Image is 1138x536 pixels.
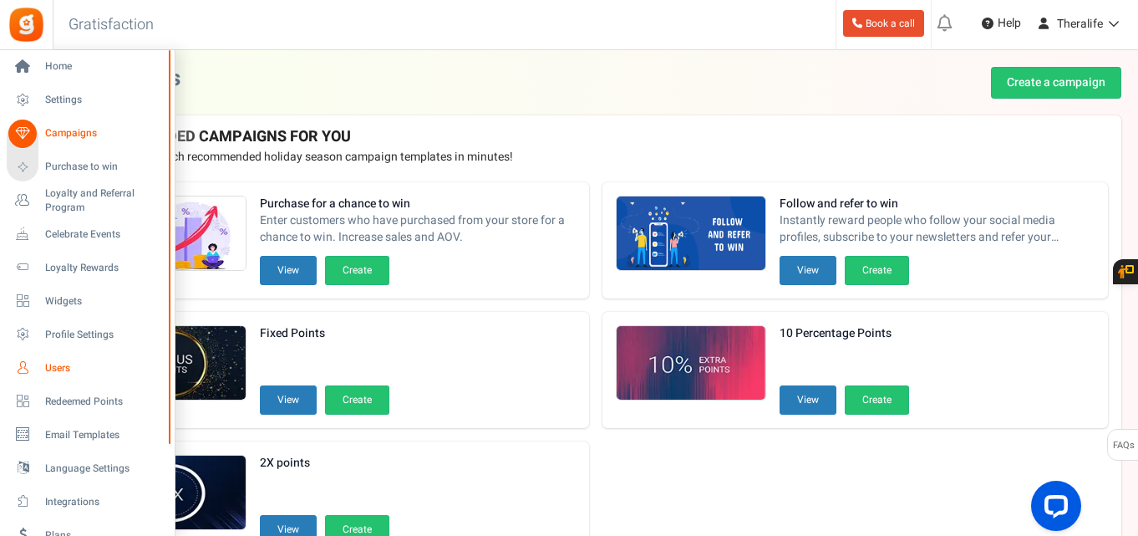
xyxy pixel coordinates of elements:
[45,126,162,140] span: Campaigns
[45,395,162,409] span: Redeemed Points
[83,129,1108,145] h4: RECOMMENDED CAMPAIGNS FOR YOU
[83,149,1108,166] p: Preview and launch recommended holiday season campaign templates in minutes!
[260,325,389,342] strong: Fixed Points
[7,354,167,382] a: Users
[260,455,389,472] strong: 2X points
[45,361,162,375] span: Users
[7,53,167,81] a: Home
[7,220,167,248] a: Celebrate Events
[7,186,167,215] a: Loyalty and Referral Program
[617,197,765,272] img: Recommended Campaigns
[975,10,1028,37] a: Help
[780,212,1095,246] span: Instantly reward people who follow your social media profiles, subscribe to your newsletters and ...
[7,488,167,516] a: Integrations
[991,67,1121,99] a: Create a campaign
[45,227,162,242] span: Celebrate Events
[260,256,317,285] button: View
[8,6,45,43] img: Gratisfaction
[260,212,576,246] span: Enter customers who have purchased from your store for a chance to win. Increase sales and AOV.
[7,454,167,482] a: Language Settings
[993,15,1021,32] span: Help
[260,385,317,415] button: View
[780,325,909,342] strong: 10 Percentage Points
[45,462,162,476] span: Language Settings
[45,294,162,309] span: Widgets
[780,196,1095,212] strong: Follow and refer to win
[780,256,836,285] button: View
[1112,430,1135,462] span: FAQs
[7,421,167,449] a: Email Templates
[45,160,162,174] span: Purchase to win
[845,385,909,415] button: Create
[617,326,765,401] img: Recommended Campaigns
[45,328,162,342] span: Profile Settings
[7,153,167,181] a: Purchase to win
[325,256,389,285] button: Create
[260,196,576,212] strong: Purchase for a chance to win
[845,256,909,285] button: Create
[45,428,162,442] span: Email Templates
[7,253,167,282] a: Loyalty Rewards
[45,59,162,74] span: Home
[7,120,167,148] a: Campaigns
[45,261,162,275] span: Loyalty Rewards
[50,8,172,42] h3: Gratisfaction
[7,387,167,416] a: Redeemed Points
[780,385,836,415] button: View
[325,385,389,415] button: Create
[7,86,167,115] a: Settings
[45,495,162,509] span: Integrations
[843,10,924,37] a: Book a call
[7,287,167,315] a: Widgets
[1057,15,1103,33] span: Theralife
[7,320,167,349] a: Profile Settings
[45,93,162,107] span: Settings
[45,186,167,215] span: Loyalty and Referral Program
